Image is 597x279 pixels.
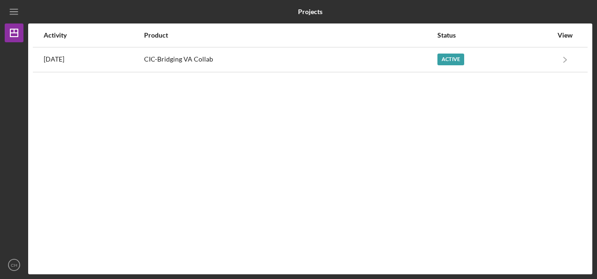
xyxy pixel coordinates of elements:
[553,31,577,39] div: View
[437,54,464,65] div: Active
[437,31,552,39] div: Status
[44,55,64,63] time: 2025-08-08 16:12
[5,256,23,274] button: CH
[144,31,436,39] div: Product
[11,263,17,268] text: CH
[298,8,322,15] b: Projects
[144,48,436,71] div: CIC-Bridging VA Collab
[44,31,143,39] div: Activity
